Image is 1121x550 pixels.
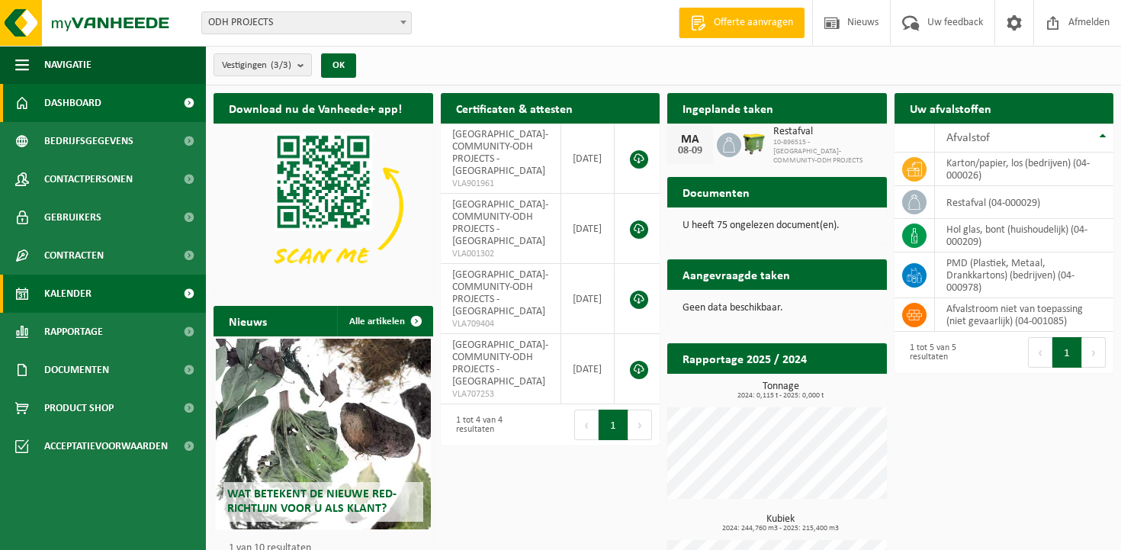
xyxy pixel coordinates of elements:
span: 2024: 0,115 t - 2025: 0,000 t [675,392,887,400]
span: Kalender [44,275,92,313]
h3: Tonnage [675,381,887,400]
span: [GEOGRAPHIC_DATA]-COMMUNITY-ODH PROJECTS - [GEOGRAPHIC_DATA] [452,199,548,247]
td: PMD (Plastiek, Metaal, Drankkartons) (bedrijven) (04-000978) [935,252,1114,298]
button: OK [321,53,356,78]
span: VLA707253 [452,388,549,400]
td: [DATE] [561,124,615,194]
span: Restafval [773,126,879,138]
span: [GEOGRAPHIC_DATA]-COMMUNITY-ODH PROJECTS - [GEOGRAPHIC_DATA] [452,129,548,177]
span: Dashboard [44,84,101,122]
span: Vestigingen [222,54,291,77]
span: VLA709404 [452,318,549,330]
span: Product Shop [44,389,114,427]
div: 1 tot 4 van 4 resultaten [448,408,543,442]
td: [DATE] [561,264,615,334]
span: ODH PROJECTS [202,12,411,34]
span: Afvalstof [946,132,990,144]
button: 1 [1052,337,1082,368]
button: Next [1082,337,1106,368]
p: Geen data beschikbaar. [683,303,872,314]
span: Gebruikers [44,198,101,236]
td: afvalstroom niet van toepassing (niet gevaarlijk) (04-001085) [935,298,1114,332]
h2: Documenten [667,177,765,207]
h2: Uw afvalstoffen [895,93,1007,123]
span: Bedrijfsgegevens [44,122,133,160]
span: 10-896515 - [GEOGRAPHIC_DATA]-COMMUNITY-ODH PROJECTS [773,138,879,166]
span: Rapportage [44,313,103,351]
span: ODH PROJECTS [201,11,412,34]
a: Bekijk rapportage [773,373,885,404]
button: Previous [1028,337,1052,368]
button: 1 [599,410,628,440]
button: Next [628,410,652,440]
img: WB-1100-HPE-GN-51 [741,130,767,156]
h2: Download nu de Vanheede+ app! [214,93,417,123]
h2: Certificaten & attesten [441,93,588,123]
p: U heeft 75 ongelezen document(en). [683,220,872,231]
count: (3/3) [271,60,291,70]
td: karton/papier, los (bedrijven) (04-000026) [935,153,1114,186]
a: Wat betekent de nieuwe RED-richtlijn voor u als klant? [216,339,431,529]
span: VLA001302 [452,248,549,260]
span: Acceptatievoorwaarden [44,427,168,465]
h2: Ingeplande taken [667,93,789,123]
span: Navigatie [44,46,92,84]
span: [GEOGRAPHIC_DATA]-COMMUNITY-ODH PROJECTS - [GEOGRAPHIC_DATA] [452,269,548,317]
td: hol glas, bont (huishoudelijk) (04-000209) [935,219,1114,252]
h3: Kubiek [675,514,887,532]
span: Wat betekent de nieuwe RED-richtlijn voor u als klant? [227,488,397,515]
a: Alle artikelen [337,306,432,336]
span: VLA901961 [452,178,549,190]
span: 2024: 244,760 m3 - 2025: 215,400 m3 [675,525,887,532]
td: [DATE] [561,334,615,404]
img: Download de VHEPlus App [214,124,433,288]
button: Vestigingen(3/3) [214,53,312,76]
span: Offerte aanvragen [710,15,797,31]
span: [GEOGRAPHIC_DATA]-COMMUNITY-ODH PROJECTS - [GEOGRAPHIC_DATA] [452,339,548,388]
div: 1 tot 5 van 5 resultaten [902,336,997,369]
div: MA [675,133,705,146]
h2: Rapportage 2025 / 2024 [667,343,822,373]
button: Previous [574,410,599,440]
h2: Nieuws [214,306,282,336]
span: Documenten [44,351,109,389]
span: Contactpersonen [44,160,133,198]
a: Offerte aanvragen [679,8,805,38]
td: restafval (04-000029) [935,186,1114,219]
span: Contracten [44,236,104,275]
td: [DATE] [561,194,615,264]
h2: Aangevraagde taken [667,259,805,289]
div: 08-09 [675,146,705,156]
